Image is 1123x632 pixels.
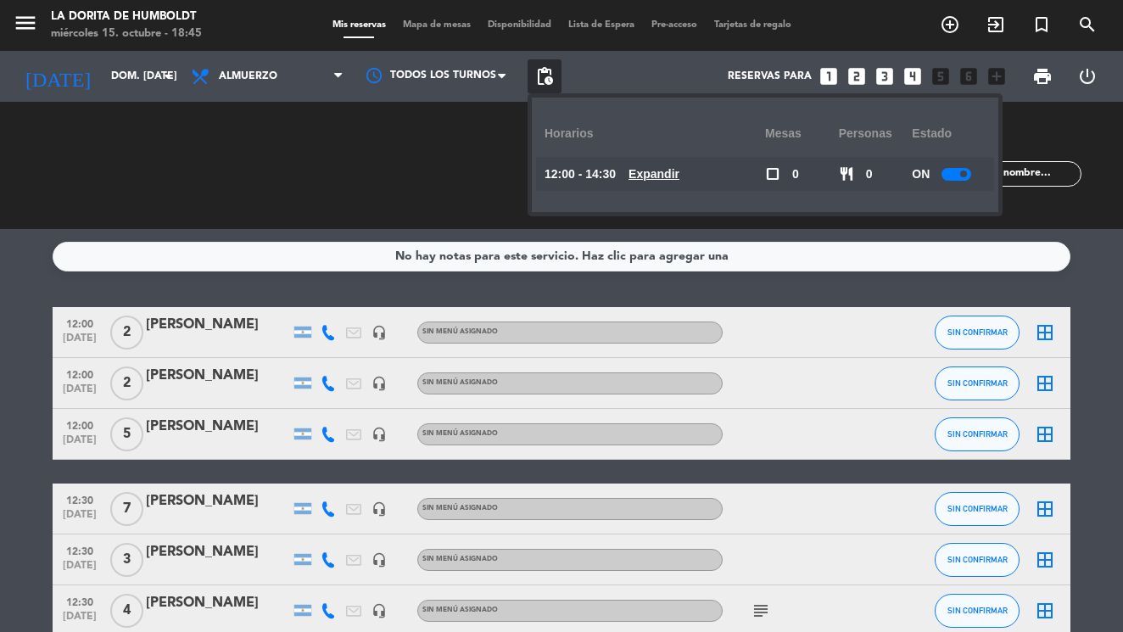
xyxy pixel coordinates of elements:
[947,555,1008,564] span: SIN CONFIRMAR
[146,490,290,512] div: [PERSON_NAME]
[372,427,387,442] i: headset_mic
[846,65,868,87] i: looks_two
[1065,51,1110,102] div: LOG OUT
[874,65,896,87] i: looks_3
[912,110,986,157] div: Estado
[643,20,706,30] span: Pre-acceso
[935,594,1020,628] button: SIN CONFIRMAR
[110,543,143,577] span: 3
[947,429,1008,439] span: SIN CONFIRMAR
[372,376,387,391] i: headset_mic
[1077,14,1098,35] i: search
[51,8,202,25] div: La Dorita de Humboldt
[912,165,930,184] span: ON
[839,166,854,182] span: restaurant
[947,606,1008,615] span: SIN CONFIRMAR
[839,110,913,157] div: personas
[110,417,143,451] span: 5
[59,415,101,434] span: 12:00
[1035,424,1055,445] i: border_all
[751,601,771,621] i: subject
[59,591,101,611] span: 12:30
[59,540,101,560] span: 12:30
[146,365,290,387] div: [PERSON_NAME]
[765,166,780,182] span: check_box_outline_blank
[935,543,1020,577] button: SIN CONFIRMAR
[902,65,924,87] i: looks_4
[935,316,1020,350] button: SIN CONFIRMAR
[146,592,290,614] div: [PERSON_NAME]
[706,20,800,30] span: Tarjetas de regalo
[372,501,387,517] i: headset_mic
[51,25,202,42] div: miércoles 15. octubre - 18:45
[13,10,38,36] i: menu
[59,560,101,579] span: [DATE]
[395,247,729,266] div: No hay notas para este servicio. Haz clic para agregar una
[1077,66,1098,87] i: power_settings_new
[59,509,101,529] span: [DATE]
[940,14,960,35] i: add_circle_outline
[219,70,277,82] span: Almuerzo
[479,20,560,30] span: Disponibilidad
[986,65,1008,87] i: add_box
[866,165,873,184] span: 0
[1031,14,1052,35] i: turned_in_not
[818,65,840,87] i: looks_one
[629,167,679,181] u: Expandir
[560,20,643,30] span: Lista de Espera
[958,65,980,87] i: looks_6
[935,492,1020,526] button: SIN CONFIRMAR
[146,541,290,563] div: [PERSON_NAME]
[1035,499,1055,519] i: border_all
[765,110,839,157] div: Mesas
[422,379,498,386] span: Sin menú asignado
[986,14,1006,35] i: exit_to_app
[422,556,498,562] span: Sin menú asignado
[110,492,143,526] span: 7
[947,327,1008,337] span: SIN CONFIRMAR
[59,313,101,333] span: 12:00
[59,434,101,454] span: [DATE]
[1035,550,1055,570] i: border_all
[534,66,555,87] span: pending_actions
[1032,66,1053,87] span: print
[1035,601,1055,621] i: border_all
[728,70,812,82] span: Reservas para
[158,66,178,87] i: arrow_drop_down
[422,607,498,613] span: Sin menú asignado
[59,611,101,630] span: [DATE]
[372,325,387,340] i: headset_mic
[947,378,1008,388] span: SIN CONFIRMAR
[394,20,479,30] span: Mapa de mesas
[324,20,394,30] span: Mis reservas
[13,58,103,95] i: [DATE]
[422,505,498,512] span: Sin menú asignado
[372,552,387,568] i: headset_mic
[1035,373,1055,394] i: border_all
[59,383,101,403] span: [DATE]
[13,10,38,42] button: menu
[146,416,290,438] div: [PERSON_NAME]
[947,504,1008,513] span: SIN CONFIRMAR
[59,364,101,383] span: 12:00
[146,314,290,336] div: [PERSON_NAME]
[930,65,952,87] i: looks_5
[545,110,765,157] div: Horarios
[545,165,616,184] span: 12:00 - 14:30
[372,603,387,618] i: headset_mic
[422,430,498,437] span: Sin menú asignado
[59,333,101,352] span: [DATE]
[792,165,799,184] span: 0
[1035,322,1055,343] i: border_all
[110,594,143,628] span: 4
[935,417,1020,451] button: SIN CONFIRMAR
[59,489,101,509] span: 12:30
[422,328,498,335] span: Sin menú asignado
[935,366,1020,400] button: SIN CONFIRMAR
[110,366,143,400] span: 2
[949,165,1081,183] input: Filtrar por nombre...
[110,316,143,350] span: 2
